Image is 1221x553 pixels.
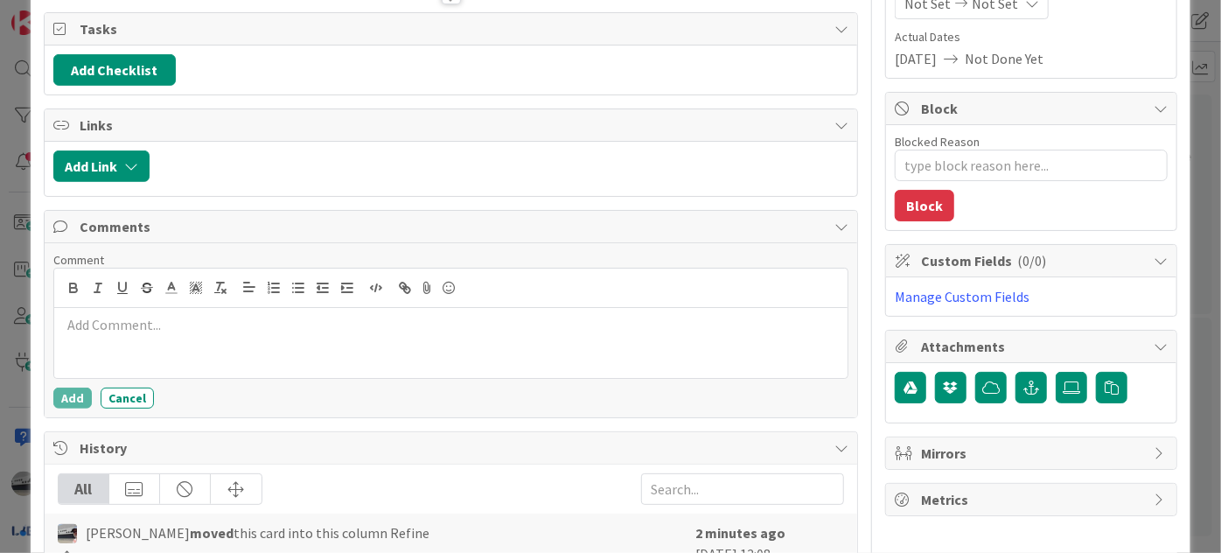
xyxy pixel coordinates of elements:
[921,443,1145,464] span: Mirrors
[53,388,92,409] button: Add
[921,336,1145,357] span: Attachments
[53,54,176,86] button: Add Checklist
[895,134,980,150] label: Blocked Reason
[101,388,154,409] button: Cancel
[921,250,1145,271] span: Custom Fields
[895,190,954,221] button: Block
[895,48,937,69] span: [DATE]
[895,28,1168,46] span: Actual Dates
[965,48,1043,69] span: Not Done Yet
[80,437,826,458] span: History
[53,150,150,182] button: Add Link
[86,522,429,543] span: [PERSON_NAME] this card into this column Refine
[53,252,104,268] span: Comment
[895,288,1029,305] a: Manage Custom Fields
[190,524,234,542] b: moved
[641,473,844,505] input: Search...
[58,524,77,543] img: jB
[921,98,1145,119] span: Block
[921,489,1145,510] span: Metrics
[695,524,785,542] b: 2 minutes ago
[1017,252,1046,269] span: ( 0/0 )
[80,216,826,237] span: Comments
[59,474,109,504] div: All
[80,18,826,39] span: Tasks
[80,115,826,136] span: Links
